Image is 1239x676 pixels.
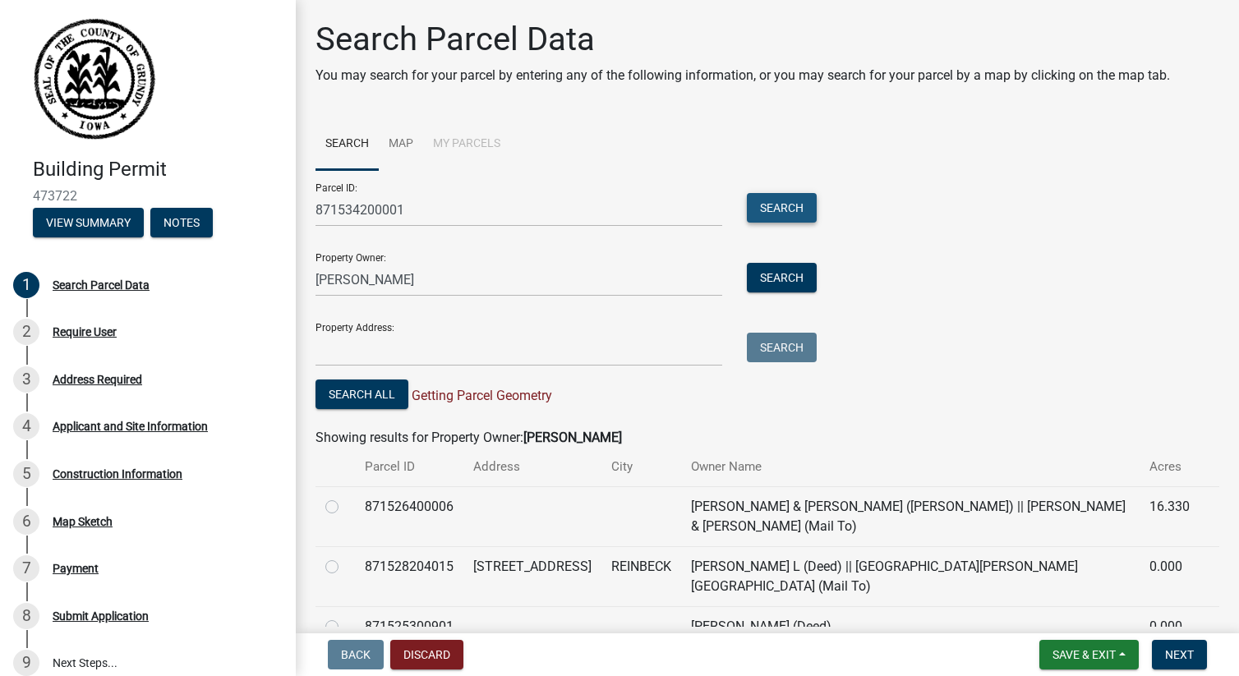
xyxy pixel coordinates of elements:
[316,379,408,409] button: Search All
[53,516,113,527] div: Map Sketch
[33,208,144,237] button: View Summary
[53,374,142,385] div: Address Required
[681,486,1140,546] td: [PERSON_NAME] & [PERSON_NAME] ([PERSON_NAME]) || [PERSON_NAME] & [PERSON_NAME] (Mail To)
[44,95,58,108] img: tab_domain_overview_orange.svg
[681,448,1140,486] th: Owner Name
[355,448,463,486] th: Parcel ID
[46,26,81,39] div: v 4.0.25
[316,428,1219,448] div: Showing results for Property Owner:
[33,217,144,230] wm-modal-confirm: Summary
[26,43,39,56] img: website_grey.svg
[1140,606,1200,646] td: 0.000
[1140,486,1200,546] td: 16.330
[379,118,423,171] a: Map
[523,430,622,445] strong: [PERSON_NAME]
[53,326,117,338] div: Require User
[33,158,283,182] h4: Building Permit
[53,468,182,480] div: Construction Information
[33,17,156,140] img: Grundy County, Iowa
[316,118,379,171] a: Search
[13,555,39,582] div: 7
[62,97,147,108] div: Domain Overview
[1140,546,1200,606] td: 0.000
[13,508,39,535] div: 6
[1052,648,1116,661] span: Save & Exit
[681,606,1140,646] td: [PERSON_NAME] (Deed)
[1152,640,1207,669] button: Next
[13,272,39,298] div: 1
[355,486,463,546] td: 871526400006
[53,563,99,574] div: Payment
[747,263,817,292] button: Search
[53,279,150,291] div: Search Parcel Data
[53,421,208,432] div: Applicant and Site Information
[13,413,39,439] div: 4
[601,448,681,486] th: City
[355,606,463,646] td: 871525300901
[681,546,1140,606] td: [PERSON_NAME] L (Deed) || [GEOGRAPHIC_DATA][PERSON_NAME][GEOGRAPHIC_DATA] (Mail To)
[43,43,181,56] div: Domain: [DOMAIN_NAME]
[13,650,39,676] div: 9
[150,217,213,230] wm-modal-confirm: Notes
[601,546,681,606] td: REINBECK
[463,546,601,606] td: [STREET_ADDRESS]
[341,648,371,661] span: Back
[13,366,39,393] div: 3
[13,319,39,345] div: 2
[1165,648,1194,661] span: Next
[408,388,552,403] span: Getting Parcel Geometry
[390,640,463,669] button: Discard
[1140,448,1200,486] th: Acres
[316,20,1170,59] h1: Search Parcel Data
[316,66,1170,85] p: You may search for your parcel by entering any of the following information, or you may search fo...
[53,610,149,622] div: Submit Application
[355,546,463,606] td: 871528204015
[150,208,213,237] button: Notes
[463,448,601,486] th: Address
[328,640,384,669] button: Back
[182,97,277,108] div: Keywords by Traffic
[1039,640,1139,669] button: Save & Exit
[747,193,817,223] button: Search
[747,333,817,362] button: Search
[164,95,177,108] img: tab_keywords_by_traffic_grey.svg
[13,461,39,487] div: 5
[13,603,39,629] div: 8
[26,26,39,39] img: logo_orange.svg
[33,188,263,204] span: 473722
